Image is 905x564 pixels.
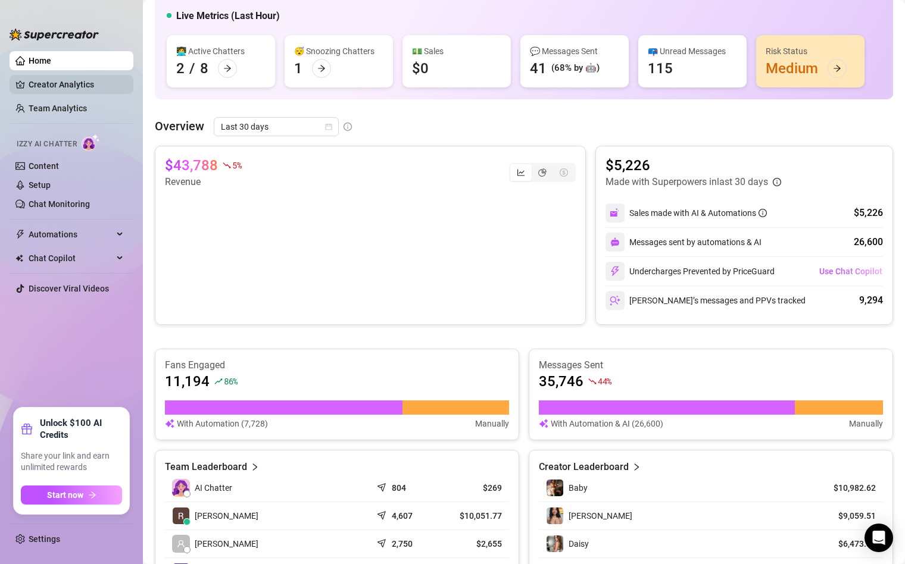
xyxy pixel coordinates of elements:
article: $43,788 [165,156,218,175]
div: Open Intercom Messenger [865,524,893,552]
article: Revenue [165,175,241,189]
img: AI Chatter [82,134,100,151]
span: arrow-right [317,64,326,73]
div: $5,226 [854,206,883,220]
article: $5,226 [606,156,781,175]
img: svg%3e [165,417,174,430]
article: $9,059.51 [822,510,876,522]
img: svg%3e [610,208,620,218]
img: logo-BBDzfeDw.svg [10,29,99,40]
span: line-chart [517,168,525,177]
span: send [377,480,389,492]
span: 86 % [224,375,238,387]
article: $10,051.77 [447,510,502,522]
strong: Unlock $100 AI Credits [40,417,122,441]
span: send [377,536,389,548]
a: Settings [29,534,60,544]
a: Chat Monitoring [29,199,90,209]
img: Rebecca Contrer… [173,507,189,524]
span: send [377,508,389,520]
div: 26,600 [854,235,883,249]
div: [PERSON_NAME]’s messages and PPVs tracked [606,291,806,310]
div: 💵 Sales [412,45,501,58]
img: izzy-ai-chatter-avatar-DDCN_rTZ.svg [172,479,190,497]
span: 5 % [232,159,241,171]
div: 41 [530,59,547,78]
div: 8 [200,59,208,78]
div: Risk Status [766,45,855,58]
article: $6,473.86 [822,538,876,550]
div: (68% by 🤖) [551,61,600,76]
span: rise [214,377,223,386]
img: Baby [547,480,563,496]
span: Automations [29,225,113,244]
a: Content [29,161,59,171]
div: 💬 Messages Sent [530,45,619,58]
span: info-circle [344,123,352,131]
article: With Automation (7,728) [177,417,268,430]
article: 11,194 [165,372,210,391]
div: Undercharges Prevented by PriceGuard [606,262,775,281]
span: 44 % [598,375,611,387]
span: [PERSON_NAME] [195,537,258,550]
a: Setup [29,180,51,190]
span: AI Chatter [195,481,232,494]
span: user [177,540,185,548]
h5: Live Metrics (Last Hour) [176,9,280,23]
span: [PERSON_NAME] [195,509,258,522]
img: Chat Copilot [15,254,23,262]
article: $269 [447,482,502,494]
div: $0 [412,59,429,78]
button: Use Chat Copilot [819,262,883,281]
div: 👩‍💻 Active Chatters [176,45,266,58]
article: Manually [849,417,883,430]
img: svg%3e [610,266,620,277]
span: pie-chart [538,168,547,177]
article: $10,982.62 [822,482,876,494]
article: Fans Engaged [165,359,509,372]
span: arrow-right [223,64,232,73]
div: segmented control [509,163,576,182]
article: Made with Superpowers in last 30 days [606,175,768,189]
article: 804 [392,482,406,494]
span: right [251,460,259,474]
span: fall [588,377,597,386]
span: dollar-circle [560,168,568,177]
article: $2,655 [447,538,502,550]
span: right [632,460,641,474]
a: Home [29,56,51,65]
div: Sales made with AI & Automations [629,206,767,220]
span: fall [223,161,231,170]
img: Daisy [547,535,563,552]
article: 4,607 [392,510,413,522]
div: 2 [176,59,185,78]
img: Ameena [547,507,563,524]
span: info-circle [759,209,767,217]
span: Use Chat Copilot [819,267,882,276]
article: Overview [155,117,204,135]
div: Messages sent by automations & AI [606,233,762,252]
span: Daisy [569,539,589,549]
span: gift [21,423,33,435]
article: Team Leaderboard [165,460,247,474]
a: Team Analytics [29,104,87,113]
article: 35,746 [539,372,583,391]
div: 115 [648,59,673,78]
span: Share your link and earn unlimited rewards [21,450,122,474]
span: Last 30 days [221,118,332,136]
a: Creator Analytics [29,75,124,94]
span: [PERSON_NAME] [569,511,632,521]
article: With Automation & AI (26,600) [551,417,663,430]
span: Start now [47,490,83,500]
span: Baby [569,483,588,493]
span: arrow-right [88,491,96,499]
article: Messages Sent [539,359,883,372]
div: 📪 Unread Messages [648,45,737,58]
div: 9,294 [859,293,883,308]
img: svg%3e [539,417,548,430]
img: svg%3e [610,295,620,306]
span: info-circle [773,178,781,186]
button: Start nowarrow-right [21,485,122,505]
span: calendar [325,123,332,130]
img: svg%3e [610,237,620,247]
